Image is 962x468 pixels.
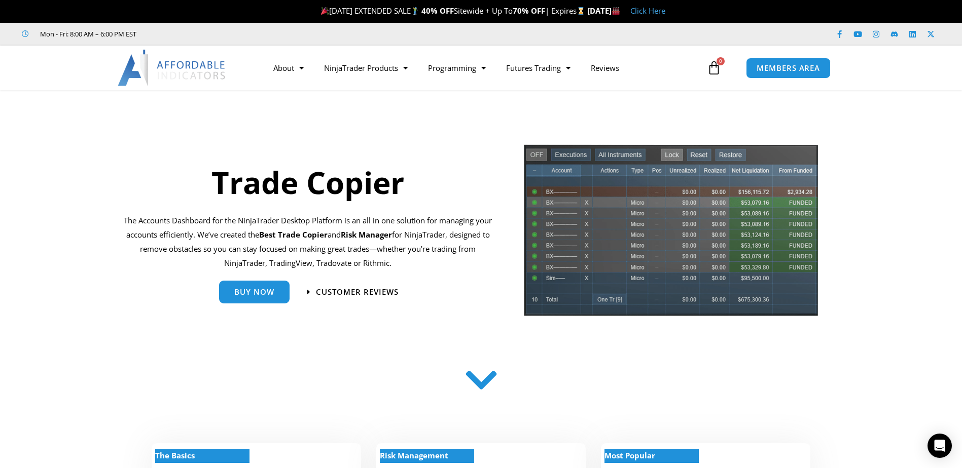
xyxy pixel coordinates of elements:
strong: [DATE] [587,6,620,16]
strong: The Basics [155,450,195,460]
a: Click Here [630,6,665,16]
strong: Risk Manager [341,229,392,240]
a: About [263,56,314,80]
h1: Trade Copier [124,161,492,204]
div: Open Intercom Messenger [928,434,952,458]
a: Programming [418,56,496,80]
iframe: Customer reviews powered by Trustpilot [151,29,303,39]
a: NinjaTrader Products [314,56,418,80]
a: Buy Now [219,281,290,303]
img: 🏭 [612,7,620,15]
img: 🏌️‍♂️ [411,7,419,15]
span: Customer Reviews [316,288,399,296]
b: Best Trade Copier [259,229,328,240]
img: LogoAI | Affordable Indicators – NinjaTrader [118,50,227,86]
span: MEMBERS AREA [757,64,820,72]
strong: Most Popular [604,450,655,460]
a: MEMBERS AREA [746,58,831,79]
img: 🎉 [321,7,329,15]
span: 0 [717,57,725,65]
nav: Menu [263,56,704,80]
strong: Risk Management [380,450,448,460]
img: ⌛ [577,7,585,15]
a: Futures Trading [496,56,581,80]
strong: 40% OFF [421,6,454,16]
span: Mon - Fri: 8:00 AM – 6:00 PM EST [38,28,136,40]
span: Buy Now [234,288,274,296]
p: The Accounts Dashboard for the NinjaTrader Desktop Platform is an all in one solution for managin... [124,214,492,270]
a: 0 [692,53,736,83]
strong: 70% OFF [513,6,545,16]
a: Reviews [581,56,629,80]
span: [DATE] EXTENDED SALE Sitewide + Up To | Expires [318,6,587,16]
img: tradecopier | Affordable Indicators – NinjaTrader [523,143,819,324]
a: Customer Reviews [307,288,399,296]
